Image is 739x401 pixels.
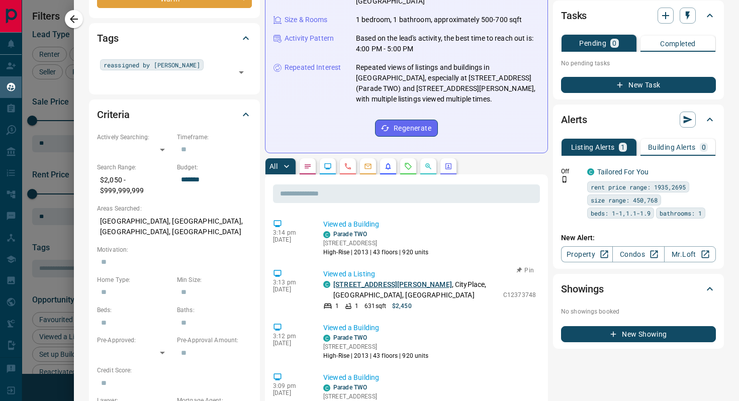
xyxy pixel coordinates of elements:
p: [STREET_ADDRESS] [323,392,429,401]
span: reassigned by [PERSON_NAME] [104,60,200,70]
p: New Alert: [561,233,716,243]
div: Showings [561,277,716,301]
p: , CityPlace, [GEOGRAPHIC_DATA], [GEOGRAPHIC_DATA] [333,279,498,300]
p: Completed [660,40,696,47]
p: 1 bedroom, 1 bathroom, approximately 500-700 sqft [356,15,522,25]
h2: Tags [97,30,118,46]
p: $2,450 [392,302,412,311]
p: Activity Pattern [285,33,334,44]
span: beds: 1-1,1.1-1.9 [591,208,651,218]
p: 3:09 pm [273,382,308,389]
p: 3:12 pm [273,333,308,340]
svg: Notes [304,162,312,170]
a: [STREET_ADDRESS][PERSON_NAME] [333,280,452,288]
div: Tasks [561,4,716,28]
p: [GEOGRAPHIC_DATA], [GEOGRAPHIC_DATA], [GEOGRAPHIC_DATA], [GEOGRAPHIC_DATA] [97,213,252,240]
p: 1 [621,144,625,151]
p: Motivation: [97,245,252,254]
p: Home Type: [97,275,172,284]
svg: Agent Actions [444,162,452,170]
h2: Alerts [561,112,587,128]
p: Credit Score: [97,366,252,375]
p: Pending [579,40,606,47]
p: [DATE] [273,340,308,347]
p: 3:13 pm [273,279,308,286]
a: Parade TWO [333,231,367,238]
p: Beds: [97,306,172,315]
a: Tailored For You [597,168,649,176]
p: Search Range: [97,163,172,172]
a: Parade TWO [333,384,367,391]
p: Budget: [177,163,252,172]
h2: Criteria [97,107,130,123]
button: New Showing [561,326,716,342]
p: Min Size: [177,275,252,284]
p: No pending tasks [561,56,716,71]
h2: Tasks [561,8,587,24]
div: condos.ca [587,168,594,175]
div: condos.ca [323,281,330,288]
p: Viewed a Building [323,323,536,333]
p: [DATE] [273,389,308,396]
p: 3:14 pm [273,229,308,236]
p: 631 sqft [364,302,386,311]
svg: Lead Browsing Activity [324,162,332,170]
p: 1 [335,302,339,311]
p: $2,050 - $999,999,999 [97,172,172,199]
button: Pin [511,266,540,275]
p: Listing Alerts [571,144,615,151]
button: Open [234,65,248,79]
a: Condos [612,246,664,262]
h2: Showings [561,281,604,297]
a: Property [561,246,613,262]
div: Alerts [561,108,716,132]
p: Viewed a Listing [323,269,536,279]
p: Baths: [177,306,252,315]
p: 0 [612,40,616,47]
p: [STREET_ADDRESS] [323,239,429,248]
svg: Requests [404,162,412,170]
p: [DATE] [273,236,308,243]
p: Pre-Approved: [97,336,172,345]
p: [DATE] [273,286,308,293]
p: Areas Searched: [97,204,252,213]
p: [STREET_ADDRESS] [323,342,429,351]
p: All [269,163,278,170]
a: Mr.Loft [664,246,716,262]
p: Viewed a Building [323,372,536,383]
div: condos.ca [323,335,330,342]
p: Viewed a Building [323,219,536,230]
span: bathrooms: 1 [660,208,702,218]
p: Repeated Interest [285,62,341,73]
p: Actively Searching: [97,133,172,142]
button: New Task [561,77,716,93]
div: Tags [97,26,252,50]
p: Off [561,167,581,176]
p: Based on the lead's activity, the best time to reach out is: 4:00 PM - 5:00 PM [356,33,539,54]
svg: Listing Alerts [384,162,392,170]
div: condos.ca [323,384,330,391]
p: 1 [355,302,358,311]
p: High-Rise | 2013 | 43 floors | 920 units [323,248,429,257]
a: Parade TWO [333,334,367,341]
div: Criteria [97,103,252,127]
p: No showings booked [561,307,716,316]
p: Repeated views of listings and buildings in [GEOGRAPHIC_DATA], especially at [STREET_ADDRESS] (Pa... [356,62,539,105]
svg: Emails [364,162,372,170]
svg: Push Notification Only [561,176,568,183]
p: High-Rise | 2013 | 43 floors | 920 units [323,351,429,360]
span: size range: 450,768 [591,195,658,205]
p: Building Alerts [648,144,696,151]
svg: Calls [344,162,352,170]
button: Regenerate [375,120,438,137]
p: Pre-Approval Amount: [177,336,252,345]
p: Size & Rooms [285,15,328,25]
div: condos.ca [323,231,330,238]
svg: Opportunities [424,162,432,170]
span: rent price range: 1935,2695 [591,182,686,192]
p: C12373748 [503,290,536,299]
p: 0 [702,144,706,151]
p: Timeframe: [177,133,252,142]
